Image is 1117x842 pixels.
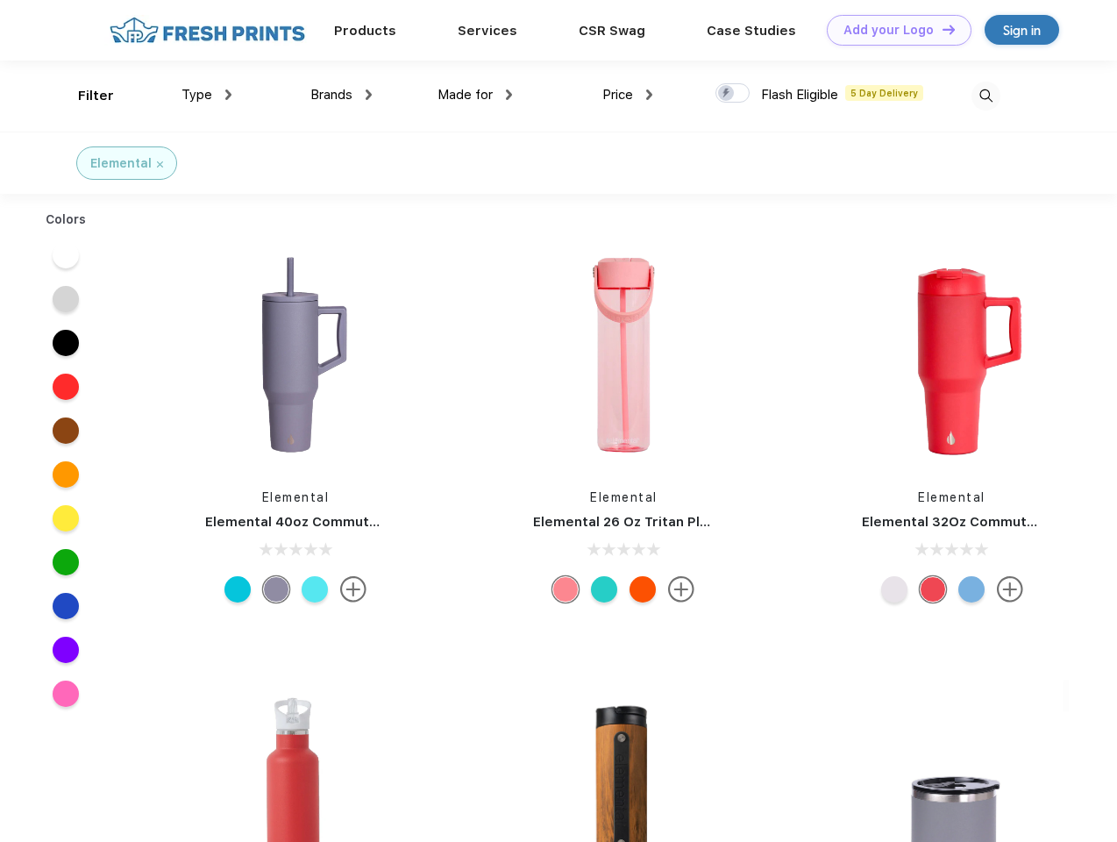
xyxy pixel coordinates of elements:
[438,87,493,103] span: Made for
[579,23,645,39] a: CSR Swag
[533,514,823,530] a: Elemental 26 Oz Tritan Plastic Water Bottle
[881,576,907,603] div: Matte White
[602,87,633,103] span: Price
[845,85,923,101] span: 5 Day Delivery
[224,576,251,603] div: Blue lagoon
[843,23,934,38] div: Add your Logo
[366,89,372,100] img: dropdown.png
[506,89,512,100] img: dropdown.png
[761,87,838,103] span: Flash Eligible
[104,15,310,46] img: fo%20logo%202.webp
[340,576,366,603] img: more.svg
[32,210,100,229] div: Colors
[262,490,330,504] a: Elemental
[591,576,617,603] div: Robin's Egg
[157,161,163,168] img: filter_cancel.svg
[458,23,517,39] a: Services
[225,89,231,100] img: dropdown.png
[646,89,652,100] img: dropdown.png
[918,490,985,504] a: Elemental
[78,86,114,106] div: Filter
[943,25,955,34] img: DT
[205,514,443,530] a: Elemental 40oz Commuter Tumbler
[971,82,1000,111] img: desktop_search.svg
[507,238,740,471] img: func=resize&h=266
[334,23,396,39] a: Products
[997,576,1023,603] img: more.svg
[181,87,212,103] span: Type
[836,238,1069,471] img: func=resize&h=266
[263,576,289,603] div: Graphite
[668,576,694,603] img: more.svg
[90,154,152,173] div: Elemental
[920,576,946,603] div: Red
[310,87,352,103] span: Brands
[1003,20,1041,40] div: Sign in
[179,238,412,471] img: func=resize&h=266
[958,576,985,603] div: Ocean Blue
[302,576,328,603] div: Blue Tie Dye
[985,15,1059,45] a: Sign in
[862,514,1100,530] a: Elemental 32Oz Commuter Tumbler
[552,576,579,603] div: Rose
[630,576,656,603] div: Orange
[590,490,658,504] a: Elemental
